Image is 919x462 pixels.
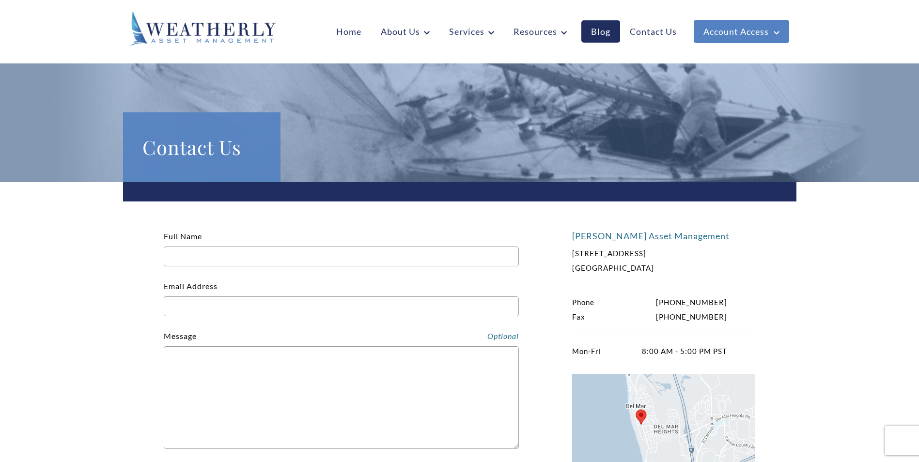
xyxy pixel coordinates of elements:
[164,246,519,266] input: Full Name
[164,296,519,316] input: Email Address
[142,132,261,163] h1: Contact Us
[371,20,439,43] a: About Us
[581,20,620,43] a: Blog
[694,20,789,43] a: Account Access
[327,20,371,43] a: Home
[164,281,519,311] label: Email Address
[572,295,594,309] span: Phone
[572,231,756,241] h4: [PERSON_NAME] Asset Management
[439,20,504,43] a: Services
[572,344,727,358] p: 8:00 AM - 5:00 PM PST
[504,20,576,43] a: Resources
[164,331,197,340] label: Message
[620,20,686,43] a: Contact Us
[572,309,727,324] p: [PHONE_NUMBER]
[572,309,585,324] span: Fax
[130,11,276,46] img: Weatherly
[572,246,727,275] p: [STREET_ADDRESS] [GEOGRAPHIC_DATA]
[572,295,727,309] p: [PHONE_NUMBER]
[164,231,519,261] label: Full Name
